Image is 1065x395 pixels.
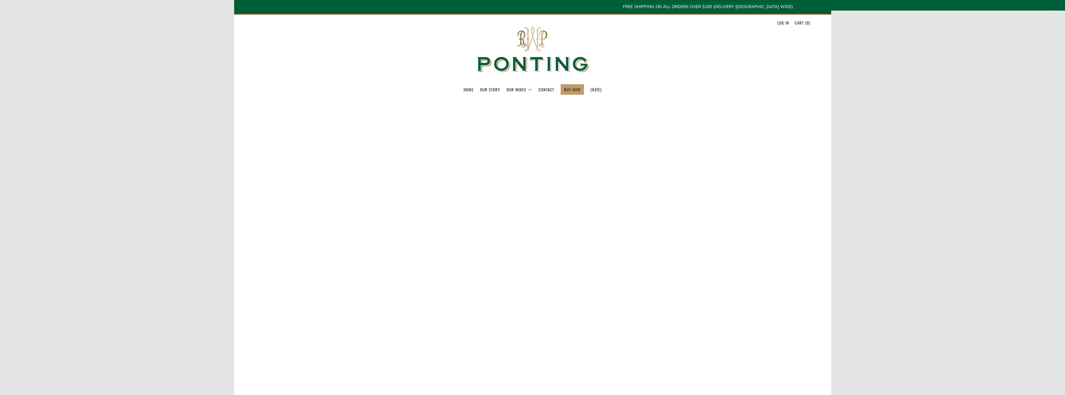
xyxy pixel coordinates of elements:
[539,85,554,94] a: Contact
[480,85,500,94] a: Our Story
[795,18,810,28] a: Cart (0)
[470,15,595,84] img: Ponting Wines
[777,18,789,28] a: Log in
[507,85,532,94] a: Our Wines
[564,85,581,94] a: BUY NOW
[807,20,809,26] span: 0
[590,85,602,94] a: [DATE]
[464,85,474,94] a: Home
